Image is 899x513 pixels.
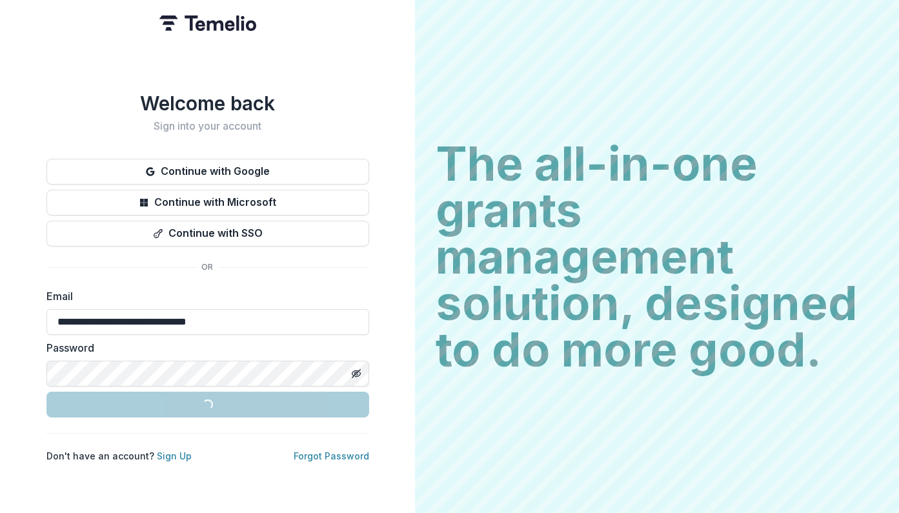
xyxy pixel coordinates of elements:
[46,449,192,463] p: Don't have an account?
[157,450,192,461] a: Sign Up
[46,92,369,115] h1: Welcome back
[346,363,367,384] button: Toggle password visibility
[46,120,369,132] h2: Sign into your account
[46,190,369,216] button: Continue with Microsoft
[159,15,256,31] img: Temelio
[294,450,369,461] a: Forgot Password
[46,159,369,185] button: Continue with Google
[46,288,361,304] label: Email
[46,221,369,246] button: Continue with SSO
[46,340,361,356] label: Password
